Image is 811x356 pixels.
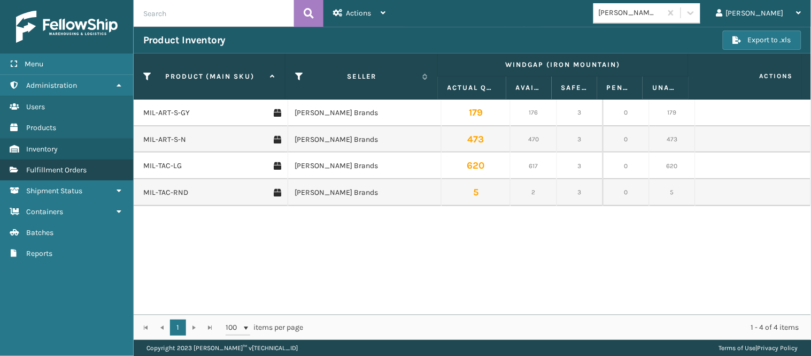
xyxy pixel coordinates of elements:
[511,179,557,206] td: 2
[650,126,696,153] td: 473
[447,60,678,70] label: WindGap (Iron Mountain)
[607,83,632,93] label: Pending
[557,179,603,206] td: 3
[442,100,511,126] td: 179
[288,153,442,179] td: [PERSON_NAME] Brands
[26,228,53,237] span: Batches
[442,126,511,153] td: 473
[603,153,649,179] td: 0
[557,100,603,126] td: 3
[758,344,798,352] a: Privacy Policy
[170,320,186,336] a: 1
[650,179,696,206] td: 5
[511,126,557,153] td: 470
[143,161,182,171] a: MIL-TAC-LG
[16,11,118,43] img: logo
[442,153,511,179] td: 620
[319,322,799,333] div: 1 - 4 of 4 items
[288,179,442,206] td: [PERSON_NAME] Brands
[26,123,56,132] span: Products
[719,344,756,352] a: Terms of Use
[143,34,226,47] h3: Product Inventory
[561,83,587,93] label: Safety
[719,340,798,356] div: |
[26,102,45,111] span: Users
[143,134,186,145] a: MIL-ART-S-N
[692,67,800,85] span: Actions
[346,9,371,18] span: Actions
[146,340,298,356] p: Copyright 2023 [PERSON_NAME]™ v [TECHNICAL_ID]
[652,83,678,93] label: Unallocated
[288,100,442,126] td: [PERSON_NAME] Brands
[26,207,63,216] span: Containers
[442,179,511,206] td: 5
[143,108,190,118] a: MIL-ART-S-GY
[155,72,265,81] label: Product (MAIN SKU)
[288,126,442,153] td: [PERSON_NAME] Brands
[650,100,696,126] td: 179
[650,153,696,179] td: 620
[26,165,87,175] span: Fulfillment Orders
[603,179,649,206] td: 0
[557,153,603,179] td: 3
[511,153,557,179] td: 617
[511,100,557,126] td: 176
[226,320,304,336] span: items per page
[26,145,58,154] span: Inventory
[557,126,603,153] td: 3
[226,322,242,333] span: 100
[723,31,801,50] button: Export to .xls
[307,72,416,81] label: Seller
[25,59,43,69] span: Menu
[26,81,77,90] span: Administration
[26,249,52,258] span: Reports
[143,187,188,198] a: MIL-TAC-RND
[516,83,542,93] label: Available
[603,126,649,153] td: 0
[599,7,662,19] div: [PERSON_NAME] Brands
[26,186,82,195] span: Shipment Status
[603,100,649,126] td: 0
[447,83,496,93] label: Actual Quantity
